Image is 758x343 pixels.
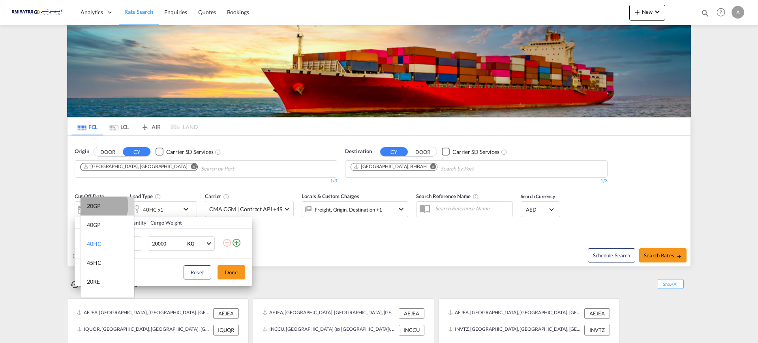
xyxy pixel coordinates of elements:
div: 20RE [87,278,100,286]
div: 40GP [87,221,101,229]
div: 40HC [87,240,101,248]
div: 45HC [87,259,101,267]
div: 20GP [87,202,101,210]
div: 40RE [87,297,100,305]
